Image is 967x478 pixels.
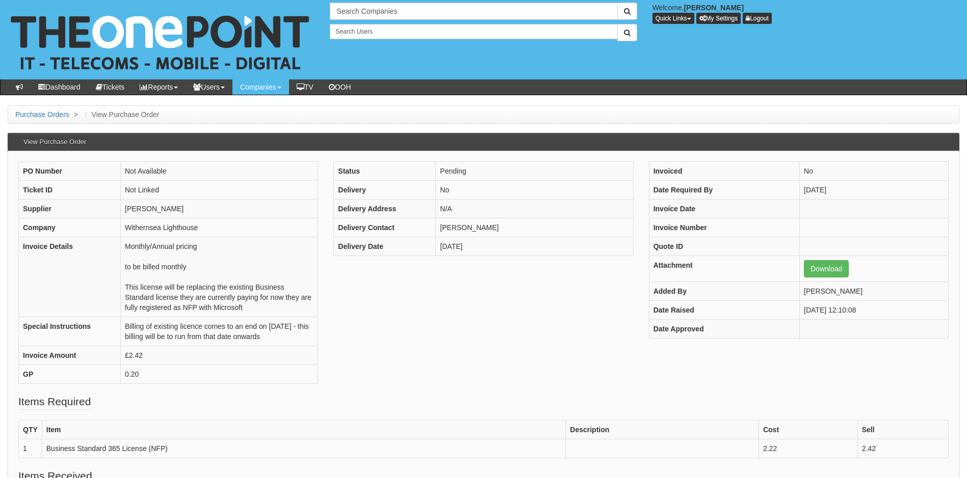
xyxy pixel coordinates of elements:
td: [PERSON_NAME] [800,282,949,301]
td: [PERSON_NAME] [436,218,633,237]
th: PO Number [19,162,121,181]
th: Company [19,218,121,237]
a: Companies [232,79,289,95]
div: Welcome, [645,3,967,24]
h3: View Purchase Order [18,133,91,151]
th: Status [334,162,436,181]
a: Dashboard [31,79,88,95]
input: Search Users [330,24,617,39]
th: Item [42,420,566,439]
td: 2.42 [857,439,948,458]
td: Business Standard 365 License (NFP) [42,439,566,458]
td: £2.42 [121,346,318,365]
th: Delivery Contact [334,218,436,237]
th: Date Required By [649,181,799,200]
th: Delivery Address [334,200,436,218]
th: Added By [649,282,799,301]
td: Not Available [121,162,318,181]
td: 2.22 [759,439,857,458]
td: [DATE] [436,237,633,256]
td: No [436,181,633,200]
a: Logout [743,13,772,24]
td: Not Linked [121,181,318,200]
td: N/A [436,200,633,218]
th: Invoice Date [649,200,799,218]
th: Attachment [649,256,799,282]
th: Delivery [334,181,436,200]
a: Users [186,79,232,95]
th: Ticket ID [19,181,121,200]
th: Special Instructions [19,317,121,346]
span: > [71,110,81,119]
td: Billing of existing licence comes to an end on [DATE] - this billing will be to run from that dat... [121,317,318,346]
td: No [800,162,949,181]
td: 1 [19,439,42,458]
th: Invoice Amount [19,346,121,365]
td: Withernsea Lighthouse [121,218,318,237]
th: Sell [857,420,948,439]
td: [DATE] 12:10:08 [800,301,949,320]
td: [PERSON_NAME] [121,200,318,218]
th: Invoice Details [19,237,121,317]
th: QTY [19,420,42,439]
input: Search Companies [330,3,617,20]
li: View Purchase Order [83,109,160,120]
a: Purchase Orders [15,110,69,119]
th: Date Approved [649,320,799,339]
th: Supplier [19,200,121,218]
th: Description [566,420,759,439]
b: [PERSON_NAME] [684,4,744,12]
th: Delivery Date [334,237,436,256]
a: OOH [321,79,359,95]
th: Invoice Number [649,218,799,237]
a: My Settings [696,13,741,24]
a: Tickets [88,79,133,95]
a: TV [289,79,321,95]
th: Invoiced [649,162,799,181]
td: [DATE] [800,181,949,200]
a: Download [804,260,849,277]
button: Quick Links [652,13,694,24]
th: Date Raised [649,301,799,320]
legend: Items Required [18,394,91,410]
th: Quote ID [649,237,799,256]
td: Monthly/Annual pricing to be billed monthly This license will be replacing the existing Business ... [121,237,318,317]
td: 0.20 [121,365,318,384]
th: GP [19,365,121,384]
td: Pending [436,162,633,181]
th: Cost [759,420,857,439]
a: Reports [132,79,186,95]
